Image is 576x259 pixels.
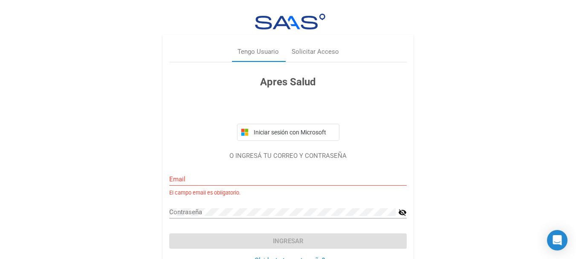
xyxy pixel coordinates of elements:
[292,47,339,57] div: Solicitar Acceso
[547,230,567,250] div: Open Intercom Messenger
[273,237,304,245] span: Ingresar
[237,47,279,57] div: Tengo Usuario
[169,151,407,161] p: O INGRESÁ TU CORREO Y CONTRASEÑA
[237,124,339,141] button: Iniciar sesión con Microsoft
[169,233,407,249] button: Ingresar
[233,99,344,118] iframe: Botón Iniciar sesión con Google
[169,189,240,197] small: El campo email es obligatorio.
[398,207,407,218] mat-icon: visibility_off
[169,74,407,90] h3: Apres Salud
[252,129,336,136] span: Iniciar sesión con Microsoft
